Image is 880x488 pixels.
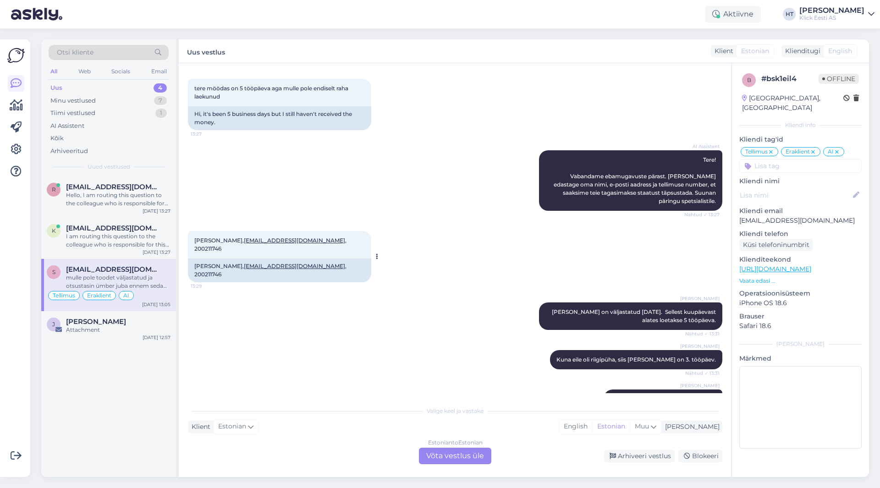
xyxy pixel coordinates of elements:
p: Safari 18.6 [739,321,862,331]
span: Uued vestlused [88,163,130,171]
div: # bsk1eil4 [761,73,819,84]
span: Jaana Mihailova [66,318,126,326]
div: Küsi telefoninumbrit [739,239,813,251]
div: English [559,420,592,433]
div: [PERSON_NAME] [799,7,864,14]
span: Estonian [741,46,769,56]
p: Kliendi telefon [739,229,862,239]
div: Valige keel ja vastake [188,407,722,415]
div: Klient [188,422,210,432]
a: [EMAIL_ADDRESS][DOMAIN_NAME] [244,263,345,269]
div: Attachment [66,326,170,334]
span: AI Assistent [685,143,720,150]
p: iPhone OS 18.6 [739,298,862,308]
div: [DATE] 13:27 [143,249,170,256]
span: Nähtud ✓ 13:27 [684,211,720,218]
span: 13:29 [191,283,225,290]
span: 13:27 [191,131,225,137]
span: AI [828,149,834,154]
div: 7 [154,96,167,105]
span: AI [123,293,129,298]
div: Email [149,66,169,77]
p: [EMAIL_ADDRESS][DOMAIN_NAME] [739,216,862,225]
div: Arhiveeritud [50,147,88,156]
span: b [747,77,751,83]
div: Klienditugi [781,46,820,56]
span: Eraklient [786,149,810,154]
span: roleaodub228@gmail.com [66,183,161,191]
span: Otsi kliente [57,48,93,57]
div: [DATE] 12:57 [143,334,170,341]
span: s [52,269,55,275]
a: [URL][DOMAIN_NAME] [739,265,811,273]
div: AI Assistent [50,121,84,131]
div: Tiimi vestlused [50,109,95,118]
div: Klick Eesti AS [799,14,864,22]
p: Kliendi tag'id [739,135,862,144]
span: Tellimus [745,149,768,154]
div: 4 [154,83,167,93]
p: Operatsioonisüsteem [739,289,862,298]
span: siimkurs1@gmail.com [66,265,161,274]
div: Uus [50,83,62,93]
p: Kliendi email [739,206,862,216]
span: J [52,321,55,328]
div: Klient [711,46,733,56]
div: Estonian to Estonian [428,439,483,447]
p: Märkmed [739,354,862,363]
div: [PERSON_NAME], , 200211746 [188,258,371,282]
div: HT [783,8,796,21]
span: [PERSON_NAME] [680,382,720,389]
div: Estonian [592,420,630,433]
p: Kliendi nimi [739,176,862,186]
label: Uus vestlus [187,45,225,57]
span: Kuna eile oli riigipüha, siis [PERSON_NAME] on 3. tööpäev. [556,356,716,363]
img: Askly Logo [7,47,25,64]
span: Offline [819,74,859,84]
div: Kliendi info [739,121,862,129]
div: I am routing this question to the colleague who is responsible for this topic. The reply might ta... [66,232,170,249]
div: All [49,66,59,77]
span: kreegiyks@gmail.com [66,224,161,232]
a: [PERSON_NAME]Klick Eesti AS [799,7,874,22]
div: [DATE] 13:27 [143,208,170,214]
div: [PERSON_NAME] [739,340,862,348]
p: Vaata edasi ... [739,277,862,285]
div: [PERSON_NAME] [661,422,720,432]
div: Hello, I am routing this question to the colleague who is responsible for this topic. The reply m... [66,191,170,208]
span: r [52,186,56,193]
input: Lisa nimi [740,190,851,200]
span: tere möödas on 5 tööpäeva aga mulle pole endiselt raha laekunud [194,85,350,100]
a: [EMAIL_ADDRESS][DOMAIN_NAME] [244,237,345,244]
span: English [828,46,852,56]
span: Eraklient [87,293,111,298]
input: Lisa tag [739,159,862,173]
span: Nähtud ✓ 13:31 [685,330,720,337]
span: k [52,227,56,234]
span: [PERSON_NAME] [680,295,720,302]
div: Web [77,66,93,77]
div: Kõik [50,134,64,143]
div: Aktiivne [705,6,761,22]
span: Tellimus [53,293,75,298]
span: Nähtud ✓ 13:31 [685,370,720,377]
div: 1 [155,109,167,118]
span: [PERSON_NAME], , 200211746 [194,237,348,252]
div: Arhiveeri vestlus [604,450,675,462]
div: [GEOGRAPHIC_DATA], [GEOGRAPHIC_DATA] [742,93,843,113]
div: [DATE] 13:05 [142,301,170,308]
div: mulle pole toodet väljastatud ja otsustasin ümber juba ennem seda aga raha sai kantud [66,274,170,290]
span: Estonian [218,422,246,432]
p: Brauser [739,312,862,321]
div: Minu vestlused [50,96,96,105]
div: Hi, it's been 5 business days but I still haven't received the money. [188,106,371,130]
span: [PERSON_NAME] on väljastatud [DATE]. Sellest kuupäevast alates loetakse 5 tööpäeva. [552,308,717,324]
span: [PERSON_NAME] [680,343,720,350]
p: Klienditeekond [739,255,862,264]
span: Muu [635,422,649,430]
div: Blokeeri [678,450,722,462]
div: Socials [110,66,132,77]
div: Võta vestlus üle [419,448,491,464]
